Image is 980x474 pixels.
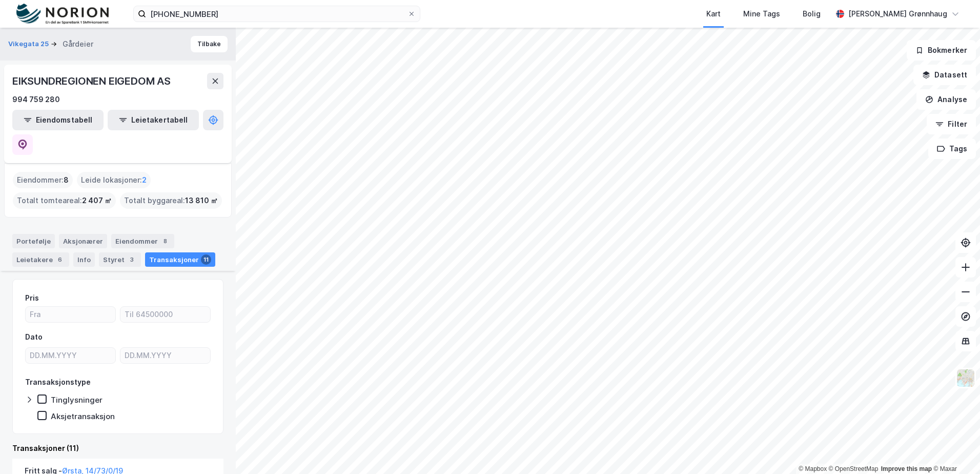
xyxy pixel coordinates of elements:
button: Vikegata 25 [8,39,51,49]
span: 2 [142,174,147,186]
div: Pris [25,292,39,304]
button: Eiendomstabell [12,110,104,130]
div: Tinglysninger [51,395,103,405]
button: Bokmerker [907,40,976,61]
div: Eiendommer [111,234,174,248]
div: Leietakere [12,252,69,267]
input: DD.MM.YYYY [26,348,115,363]
button: Datasett [913,65,976,85]
div: 994 759 280 [12,93,60,106]
iframe: Chat Widget [929,425,980,474]
div: Dato [25,331,43,343]
div: Kart [706,8,721,20]
a: Improve this map [881,465,932,472]
input: Søk på adresse, matrikkel, gårdeiere, leietakere eller personer [146,6,407,22]
a: Mapbox [799,465,827,472]
div: Eiendommer : [13,172,73,188]
div: EIKSUNDREGIONEN EIGEDOM AS [12,73,173,89]
div: Styret [99,252,141,267]
div: Transaksjoner (11) [12,442,223,455]
a: OpenStreetMap [829,465,879,472]
div: Aksjonærer [59,234,107,248]
div: Portefølje [12,234,55,248]
div: Info [73,252,95,267]
button: Tilbake [191,36,228,52]
button: Analyse [916,89,976,110]
img: Z [956,368,975,388]
div: 11 [201,254,211,265]
div: Mine Tags [743,8,780,20]
div: Totalt byggareal : [120,192,222,209]
input: Til 64500000 [120,307,210,322]
div: Bolig [803,8,821,20]
button: Leietakertabell [108,110,199,130]
div: Kontrollprogram for chat [929,425,980,474]
span: 2 407 ㎡ [82,194,112,207]
div: 8 [160,236,170,246]
button: Filter [927,114,976,134]
div: Transaksjonstype [25,376,91,388]
input: Fra [26,307,115,322]
div: [PERSON_NAME] Grønnhaug [848,8,947,20]
div: Totalt tomteareal : [13,192,116,209]
img: norion-logo.80e7a08dc31c2e691866.png [16,4,109,25]
button: Tags [928,139,976,159]
span: 8 [64,174,69,186]
div: Leide lokasjoner : [77,172,151,188]
div: Aksjetransaksjon [51,411,115,421]
span: 13 810 ㎡ [185,194,218,207]
div: 3 [127,254,137,265]
div: Transaksjoner [145,252,215,267]
div: 6 [55,254,65,265]
div: Gårdeier [63,38,93,50]
input: DD.MM.YYYY [120,348,210,363]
